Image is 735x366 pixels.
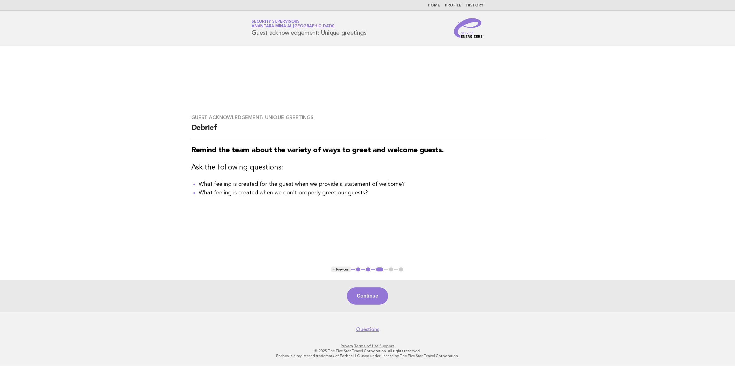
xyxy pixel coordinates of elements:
h3: Guest acknowledgement: Unique greetings [191,115,544,121]
p: Forbes is a registered trademark of Forbes LLC used under license by The Five Star Travel Corpora... [179,353,556,358]
button: < Previous [331,267,351,273]
button: Continue [347,287,388,305]
img: Service Energizers [454,18,483,38]
a: Terms of Use [354,344,379,348]
li: What feeling is created for the guest when we provide a statement of welcome? [199,180,544,189]
a: Questions [356,326,379,333]
button: 3 [375,267,384,273]
a: History [466,4,483,7]
a: Support [379,344,395,348]
p: · · [179,344,556,348]
h2: Debrief [191,123,544,138]
p: © 2025 The Five Star Travel Corporation. All rights reserved. [179,348,556,353]
h1: Guest acknowledgement: Unique greetings [252,20,366,36]
span: Anantara Mina al [GEOGRAPHIC_DATA] [252,25,335,29]
button: 2 [365,267,371,273]
a: Home [428,4,440,7]
a: Privacy [341,344,353,348]
strong: Remind the team about the variety of ways to greet and welcome guests. [191,147,444,154]
li: What feeling is created when we don't properly greet our guests? [199,189,544,197]
a: Security SupervisorsAnantara Mina al [GEOGRAPHIC_DATA] [252,20,335,28]
h3: Ask the following questions: [191,163,544,173]
a: Profile [445,4,461,7]
button: 1 [355,267,361,273]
